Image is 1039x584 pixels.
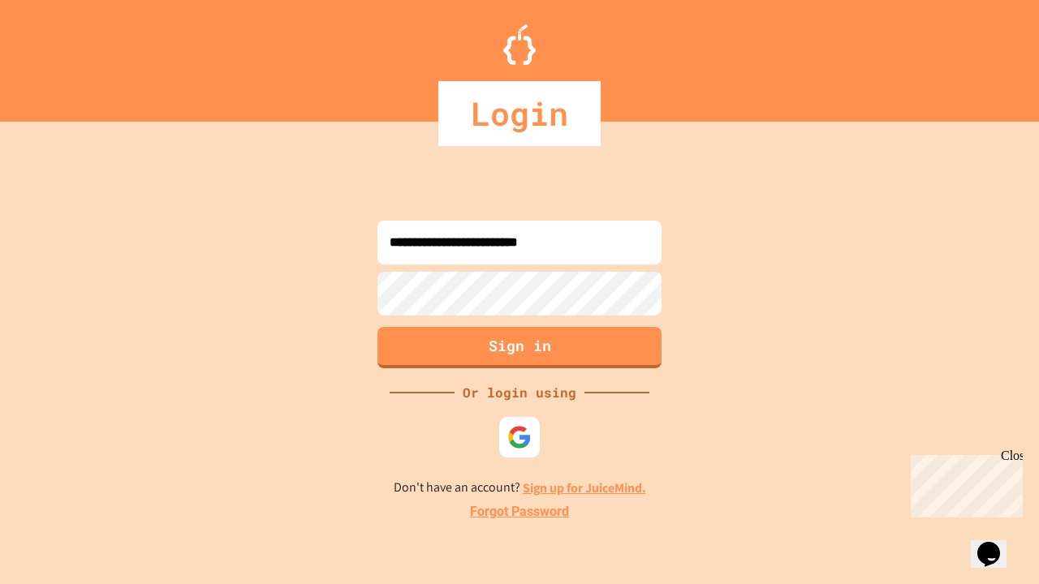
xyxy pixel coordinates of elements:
a: Sign up for JuiceMind. [523,479,646,496]
div: Chat with us now!Close [6,6,112,103]
button: Sign in [377,327,662,368]
iframe: chat widget [904,449,1023,517]
iframe: chat widget [971,519,1023,568]
div: Or login using [455,383,584,402]
img: google-icon.svg [507,425,532,449]
div: Login [438,81,601,146]
img: Logo.svg [503,24,536,65]
a: Forgot Password [470,502,569,522]
p: Don't have an account? [394,478,646,498]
